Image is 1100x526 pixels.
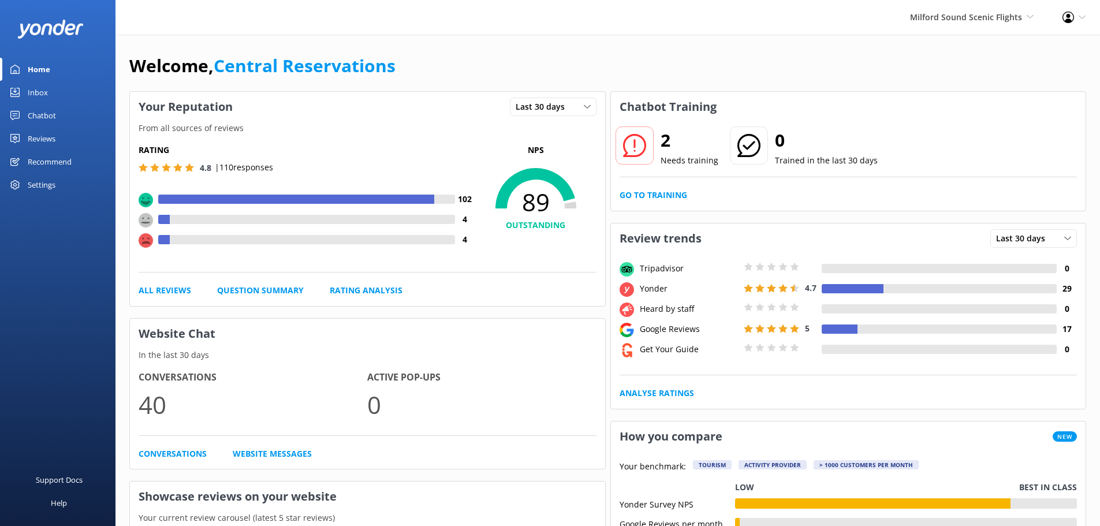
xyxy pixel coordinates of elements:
h3: Website Chat [130,319,605,349]
p: Needs training [661,154,718,167]
h3: Showcase reviews on your website [130,482,605,512]
p: Low [735,481,754,494]
p: Your benchmark: [620,460,686,474]
span: 5 [805,323,810,334]
h4: 102 [455,193,475,206]
h4: 0 [1057,262,1077,275]
p: From all sources of reviews [130,122,605,135]
a: Question Summary [217,284,304,297]
h4: Conversations [139,370,367,385]
div: Tourism [693,460,732,469]
span: Last 30 days [516,100,572,113]
p: 0 [367,385,596,424]
a: Central Reservations [214,54,396,77]
div: Settings [28,173,55,196]
div: Recommend [28,150,72,173]
div: Google Reviews [637,323,741,335]
h4: OUTSTANDING [475,219,596,232]
span: 4.8 [200,162,211,173]
div: Support Docs [36,468,83,491]
span: 4.7 [805,282,816,293]
img: yonder-white-logo.png [17,20,84,39]
h4: 4 [455,213,475,226]
div: Yonder [637,282,741,295]
h4: Active Pop-ups [367,370,596,385]
h3: Your Reputation [130,92,241,122]
a: Rating Analysis [330,284,402,297]
h5: Rating [139,144,475,156]
a: Analyse Ratings [620,387,694,400]
a: Website Messages [233,447,312,460]
div: Inbox [28,81,48,104]
div: Activity Provider [739,460,807,469]
div: Help [51,491,67,514]
p: Best in class [1019,481,1077,494]
div: Reviews [28,127,55,150]
h2: 2 [661,126,718,154]
p: Your current review carousel (latest 5 star reviews) [130,512,605,524]
div: Yonder Survey NPS [620,498,735,509]
h3: Review trends [611,223,710,253]
p: 40 [139,385,367,424]
div: Chatbot [28,104,56,127]
span: Milford Sound Scenic Flights [910,12,1022,23]
p: Trained in the last 30 days [775,154,878,167]
h4: 29 [1057,282,1077,295]
h4: 17 [1057,323,1077,335]
h4: 0 [1057,343,1077,356]
a: All Reviews [139,284,191,297]
div: Heard by staff [637,303,741,315]
div: Get Your Guide [637,343,741,356]
div: > 1000 customers per month [814,460,919,469]
a: Go to Training [620,189,687,202]
h1: Welcome, [129,52,396,80]
h3: Chatbot Training [611,92,725,122]
h4: 0 [1057,303,1077,315]
span: New [1053,431,1077,442]
p: | 110 responses [215,161,273,174]
p: NPS [475,144,596,156]
a: Conversations [139,447,207,460]
div: Home [28,58,50,81]
h2: 0 [775,126,878,154]
span: 89 [475,188,596,217]
p: In the last 30 days [130,349,605,361]
h4: 4 [455,233,475,246]
div: Tripadvisor [637,262,741,275]
h3: How you compare [611,421,731,452]
span: Last 30 days [996,232,1052,245]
